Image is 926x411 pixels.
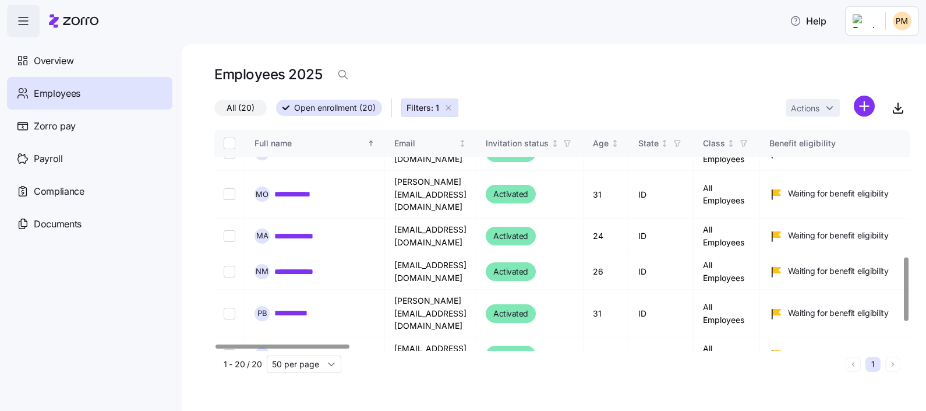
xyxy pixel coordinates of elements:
[629,290,694,338] td: ID
[385,254,476,290] td: [EMAIL_ADDRESS][DOMAIN_NAME]
[629,219,694,254] td: ID
[694,254,760,290] td: All Employees
[638,137,659,150] div: State
[893,12,911,30] img: b342f9d40e669418a9cb2a5a2192666d
[7,175,172,208] a: Compliance
[629,338,694,373] td: ID
[791,104,819,113] span: Actions
[611,139,619,147] div: Not sorted
[224,359,262,370] span: 1 - 20 / 20
[7,77,172,110] a: Employees
[401,99,458,117] button: Filters: 1
[629,171,694,219] td: ID
[788,307,889,319] span: Waiting for benefit eligibility
[551,139,559,147] div: Not sorted
[584,219,629,254] td: 24
[34,86,80,101] span: Employees
[385,338,476,373] td: [EMAIL_ADDRESS][DOMAIN_NAME]
[34,152,63,166] span: Payroll
[385,130,476,157] th: EmailNot sorted
[694,171,760,219] td: All Employees
[584,290,629,338] td: 31
[694,219,760,254] td: All Employees
[458,139,466,147] div: Not sorted
[367,139,375,147] div: Sorted ascending
[486,137,549,150] div: Invitation status
[593,137,609,150] div: Age
[257,310,267,317] span: P B
[256,191,268,198] span: M O
[476,130,584,157] th: Invitation statusNot sorted
[493,265,528,279] span: Activated
[584,130,629,157] th: AgeNot sorted
[385,171,476,219] td: [PERSON_NAME][EMAIL_ADDRESS][DOMAIN_NAME]
[694,290,760,338] td: All Employees
[224,188,235,200] input: Select record 13
[407,102,439,114] span: Filters: 1
[7,44,172,77] a: Overview
[788,230,889,241] span: Waiting for benefit eligibility
[214,65,322,83] h1: Employees 2025
[786,99,840,117] button: Actions
[769,137,911,150] div: Benefit eligibility
[385,219,476,254] td: [EMAIL_ADDRESS][DOMAIN_NAME]
[790,14,826,28] span: Help
[34,119,76,134] span: Zorro pay
[629,254,694,290] td: ID
[660,139,669,147] div: Not sorted
[788,265,889,277] span: Waiting for benefit eligibility
[493,229,528,243] span: Activated
[7,110,172,142] a: Zorro pay
[7,208,172,240] a: Documents
[846,357,861,372] button: Previous page
[224,230,235,242] input: Select record 14
[584,254,629,290] td: 26
[224,266,235,277] input: Select record 15
[694,130,760,157] th: ClassNot sorted
[34,217,82,231] span: Documents
[885,357,900,372] button: Next page
[584,338,629,373] td: 40
[385,290,476,338] td: [PERSON_NAME][EMAIL_ADDRESS][DOMAIN_NAME]
[294,100,376,115] span: Open enrollment (20)
[493,307,528,321] span: Activated
[629,130,694,157] th: StateNot sorted
[256,268,268,275] span: N M
[224,308,235,319] input: Select record 16
[256,232,268,240] span: M A
[255,137,365,150] div: Full name
[245,130,385,157] th: Full nameSorted ascending
[227,100,255,115] span: All (20)
[224,349,235,361] input: Select record 17
[788,188,889,199] span: Waiting for benefit eligibility
[584,171,629,219] td: 31
[224,138,235,149] input: Select all records
[780,9,836,33] button: Help
[694,338,760,373] td: All Employees
[703,137,725,150] div: Class
[727,139,735,147] div: Not sorted
[853,14,876,28] img: Employer logo
[34,184,84,199] span: Compliance
[34,54,73,68] span: Overview
[493,187,528,201] span: Activated
[854,96,875,117] svg: add icon
[394,137,457,150] div: Email
[865,357,881,372] button: 1
[7,142,172,175] a: Payroll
